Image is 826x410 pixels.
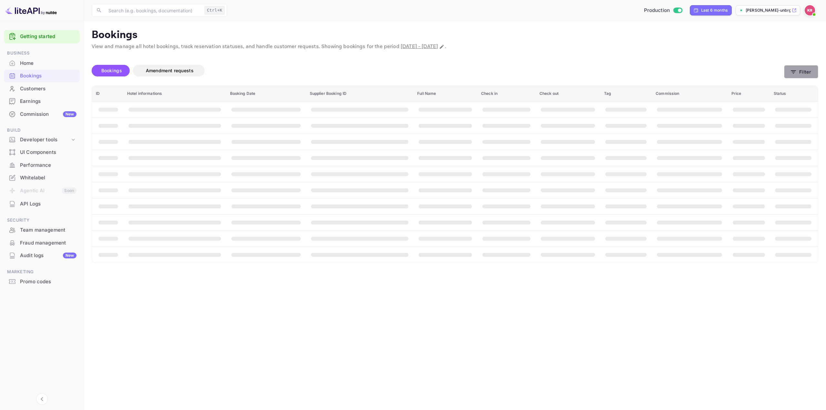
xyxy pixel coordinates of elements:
th: Booking Date [226,86,306,102]
img: Kobus Roux [805,5,815,15]
button: Change date range [438,44,445,50]
th: Price [728,86,770,102]
th: Hotel informations [123,86,226,102]
div: Promo codes [4,275,80,288]
div: Bookings [20,72,76,80]
div: Developer tools [20,136,70,144]
div: CommissionNew [4,108,80,121]
div: Home [4,57,80,70]
a: UI Components [4,146,80,158]
a: Promo codes [4,275,80,287]
a: Earnings [4,95,80,107]
a: Bookings [4,70,80,82]
div: Switch to Sandbox mode [641,7,685,14]
div: Performance [4,159,80,172]
div: Whitelabel [20,174,76,182]
div: Audit logsNew [4,249,80,262]
p: [PERSON_NAME]-unbrg.[PERSON_NAME]... [746,7,791,13]
a: Team management [4,224,80,236]
div: Fraud management [20,239,76,247]
span: Production [644,7,670,14]
div: Earnings [4,95,80,108]
div: UI Components [4,146,80,159]
div: Commission [20,111,76,118]
div: Last 6 months [701,7,728,13]
button: Filter [784,65,818,78]
th: Supplier Booking ID [306,86,414,102]
th: Commission [652,86,727,102]
div: Customers [20,85,76,93]
a: API Logs [4,198,80,210]
div: Earnings [20,98,76,105]
a: CommissionNew [4,108,80,120]
div: account-settings tabs [92,65,784,76]
div: Team management [20,226,76,234]
img: LiteAPI logo [5,5,57,15]
div: Home [20,60,76,67]
span: Business [4,50,80,57]
div: API Logs [20,200,76,208]
th: Check in [477,86,536,102]
div: New [63,111,76,117]
th: Tag [600,86,652,102]
p: View and manage all hotel bookings, track reservation statuses, and handle customer requests. Sho... [92,43,818,51]
span: [DATE] - [DATE] [401,43,438,50]
div: Audit logs [20,252,76,259]
div: UI Components [20,149,76,156]
span: Amendment requests [146,68,194,73]
div: Developer tools [4,134,80,145]
span: Build [4,127,80,134]
div: New [63,253,76,258]
span: Security [4,217,80,224]
th: Full Name [413,86,477,102]
a: Home [4,57,80,69]
span: Bookings [101,68,122,73]
div: Ctrl+K [205,6,225,15]
input: Search (e.g. bookings, documentation) [105,4,202,17]
th: ID [92,86,123,102]
a: Performance [4,159,80,171]
div: Performance [20,162,76,169]
div: Getting started [4,30,80,43]
span: Marketing [4,268,80,275]
a: Customers [4,83,80,95]
th: Check out [536,86,600,102]
table: booking table [92,86,818,263]
p: Bookings [92,29,818,42]
th: Status [770,86,818,102]
div: Promo codes [20,278,76,285]
button: Collapse navigation [36,393,48,405]
a: Whitelabel [4,172,80,184]
a: Getting started [20,33,76,40]
a: Audit logsNew [4,249,80,261]
a: Fraud management [4,237,80,249]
